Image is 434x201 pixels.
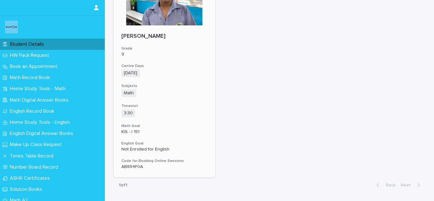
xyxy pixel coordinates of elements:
[121,69,140,77] span: [DATE]
[7,164,63,170] p: Number Board Record
[121,104,207,109] h3: Timeslot
[398,182,425,188] button: Next
[121,64,207,69] h3: Centre Days
[7,75,55,81] p: Math Record Book
[7,142,67,148] p: Make Up Class Request
[121,164,207,170] p: AB884F0A
[7,153,58,159] p: Times Table Record
[7,186,47,192] p: Solution Books
[121,109,135,117] span: 3:30
[121,33,207,40] p: [PERSON_NAME]
[5,21,18,33] img: o6XkwfS7S2qhyeB9lxyF
[7,41,49,47] p: Student Details
[7,97,74,103] p: Math Digital Answer Books
[121,89,136,97] span: Math
[371,182,398,188] button: Back
[7,119,75,125] p: Home Study Tools - English
[121,52,207,57] p: 9
[7,52,54,58] p: HW Pack Request
[382,183,396,187] span: Back
[121,147,207,152] p: Not Enrolled for English
[7,108,59,114] p: English Record Book
[7,86,71,92] p: Home Study Tools - Math
[121,84,207,89] h3: Subjects
[114,178,132,193] p: 1 of 1
[401,183,415,187] span: Next
[121,124,207,129] h3: Math Goal
[121,141,207,146] h3: English Goal
[121,129,207,135] p: KIS - I 151
[7,175,55,181] p: ASHR Certificates
[121,46,207,51] h3: Grade
[121,158,207,164] h3: Code for Booking Online Sessions
[7,64,63,70] p: Book an Appointment
[7,131,78,137] p: English Digital Answer Books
